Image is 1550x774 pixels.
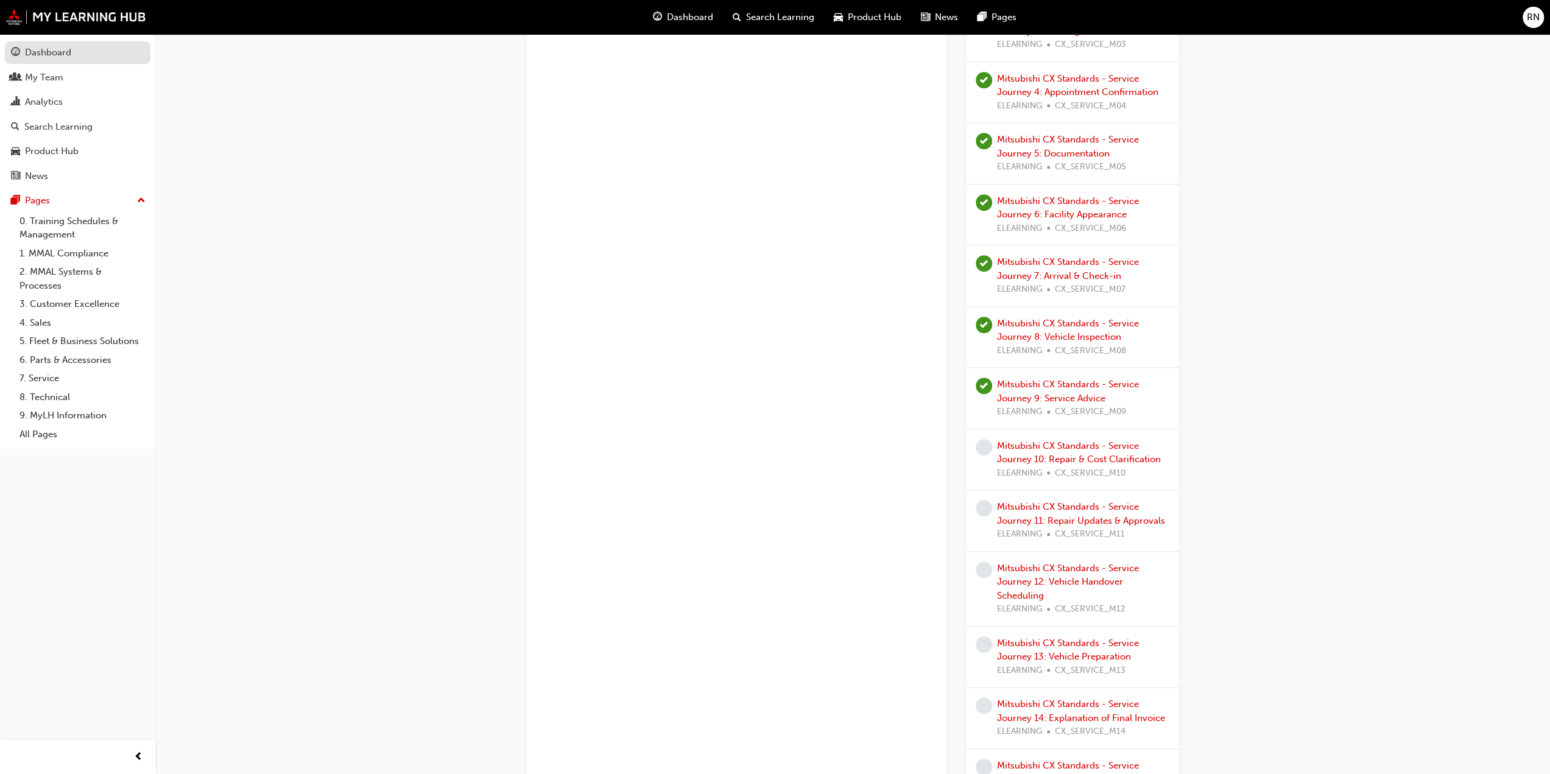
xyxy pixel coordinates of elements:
[997,563,1139,601] a: Mitsubishi CX Standards - Service Journey 12: Vehicle Handover Scheduling
[1055,602,1126,616] span: CX_SERVICE_M12
[25,169,48,183] div: News
[15,262,150,295] a: 2. MMAL Systems & Processes
[1055,38,1126,52] span: CX_SERVICE_M03
[976,317,992,333] span: learningRecordVerb_PASS-icon
[976,500,992,516] span: learningRecordVerb_NONE-icon
[25,95,63,109] div: Analytics
[15,314,150,332] a: 4. Sales
[997,256,1139,281] a: Mitsubishi CX Standards - Service Journey 7: Arrival & Check-in
[976,439,992,456] span: learningRecordVerb_NONE-icon
[25,46,71,60] div: Dashboard
[25,194,50,208] div: Pages
[976,255,992,272] span: learningRecordVerb_PASS-icon
[976,72,992,88] span: learningRecordVerb_PASS-icon
[997,318,1139,343] a: Mitsubishi CX Standards - Service Journey 8: Vehicle Inspection
[11,122,19,133] span: search-icon
[5,116,150,138] a: Search Learning
[1055,527,1125,541] span: CX_SERVICE_M11
[997,160,1042,174] span: ELEARNING
[15,388,150,407] a: 8. Technical
[15,244,150,263] a: 1. MMAL Compliance
[733,10,741,25] span: search-icon
[997,638,1139,663] a: Mitsubishi CX Standards - Service Journey 13: Vehicle Preparation
[5,189,150,212] button: Pages
[997,466,1042,480] span: ELEARNING
[824,5,911,30] a: car-iconProduct Hub
[1055,160,1126,174] span: CX_SERVICE_M05
[976,561,992,578] span: learningRecordVerb_NONE-icon
[24,120,93,134] div: Search Learning
[997,379,1139,404] a: Mitsubishi CX Standards - Service Journey 9: Service Advice
[15,351,150,370] a: 6. Parts & Accessories
[1523,7,1544,28] button: RN
[11,146,20,157] span: car-icon
[5,66,150,89] a: My Team
[997,99,1042,113] span: ELEARNING
[643,5,723,30] a: guage-iconDashboard
[1055,344,1126,358] span: CX_SERVICE_M08
[848,10,901,24] span: Product Hub
[11,195,20,206] span: pages-icon
[997,405,1042,419] span: ELEARNING
[976,636,992,653] span: learningRecordVerb_NONE-icon
[997,344,1042,358] span: ELEARNING
[5,140,150,163] a: Product Hub
[15,332,150,351] a: 5. Fleet & Business Solutions
[25,144,79,158] div: Product Hub
[968,5,1026,30] a: pages-iconPages
[15,369,150,388] a: 7. Service
[997,195,1139,220] a: Mitsubishi CX Standards - Service Journey 6: Facility Appearance
[1055,283,1126,297] span: CX_SERVICE_M07
[976,194,992,211] span: learningRecordVerb_PASS-icon
[11,47,20,58] span: guage-icon
[834,10,843,25] span: car-icon
[976,697,992,714] span: learningRecordVerb_NONE-icon
[997,38,1042,52] span: ELEARNING
[992,10,1016,24] span: Pages
[978,10,987,25] span: pages-icon
[935,10,958,24] span: News
[997,440,1161,465] a: Mitsubishi CX Standards - Service Journey 10: Repair & Cost Clarification
[997,501,1165,526] a: Mitsubishi CX Standards - Service Journey 11: Repair Updates & Approvals
[997,664,1042,678] span: ELEARNING
[1055,466,1126,480] span: CX_SERVICE_M10
[746,10,814,24] span: Search Learning
[997,725,1042,739] span: ELEARNING
[15,212,150,244] a: 0. Training Schedules & Management
[723,5,824,30] a: search-iconSearch Learning
[15,425,150,444] a: All Pages
[11,72,20,83] span: people-icon
[137,193,146,209] span: up-icon
[5,91,150,113] a: Analytics
[653,10,662,25] span: guage-icon
[997,12,1139,37] a: Mitsubishi CX Standards - Service Journey 3: Booking
[1527,10,1540,24] span: RN
[11,97,20,108] span: chart-icon
[1055,99,1126,113] span: CX_SERVICE_M04
[997,222,1042,236] span: ELEARNING
[6,9,146,25] img: mmal
[997,602,1042,616] span: ELEARNING
[134,750,143,765] span: prev-icon
[911,5,968,30] a: news-iconNews
[997,283,1042,297] span: ELEARNING
[5,39,150,189] button: DashboardMy TeamAnalyticsSearch LearningProduct HubNews
[667,10,713,24] span: Dashboard
[15,295,150,314] a: 3. Customer Excellence
[997,134,1139,159] a: Mitsubishi CX Standards - Service Journey 5: Documentation
[997,527,1042,541] span: ELEARNING
[1055,405,1126,419] span: CX_SERVICE_M09
[976,133,992,149] span: learningRecordVerb_PASS-icon
[997,698,1165,723] a: Mitsubishi CX Standards - Service Journey 14: Explanation of Final Invoice
[997,73,1158,98] a: Mitsubishi CX Standards - Service Journey 4: Appointment Confirmation
[1055,725,1126,739] span: CX_SERVICE_M14
[25,71,63,85] div: My Team
[15,406,150,425] a: 9. MyLH Information
[11,171,20,182] span: news-icon
[921,10,930,25] span: news-icon
[1055,222,1126,236] span: CX_SERVICE_M06
[976,378,992,394] span: learningRecordVerb_PASS-icon
[5,165,150,188] a: News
